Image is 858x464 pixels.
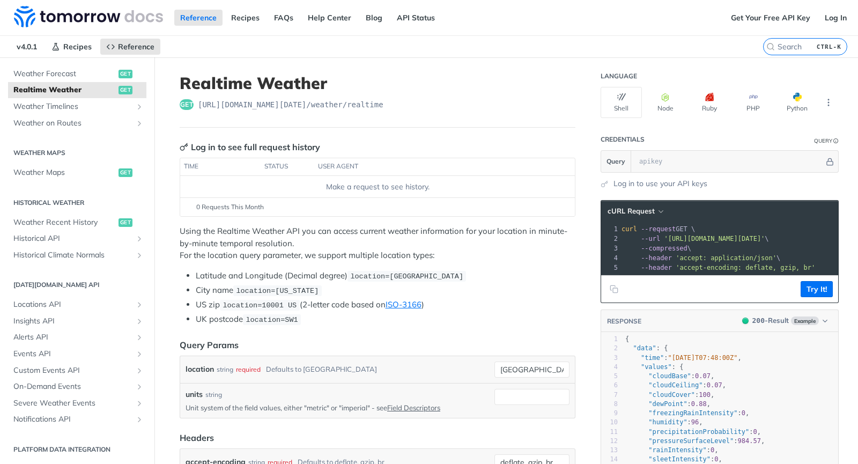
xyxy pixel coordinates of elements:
[625,437,765,445] span: : ,
[648,428,749,436] span: "precipitationProbability"
[180,225,575,262] p: Using the Realtime Weather API you can access current weather information for your location in mi...
[625,335,629,343] span: {
[13,217,116,228] span: Weather Recent History
[119,218,132,227] span: get
[8,363,146,379] a: Custom Events APIShow subpages for Custom Events API
[601,224,619,234] div: 1
[13,381,132,392] span: On-Demand Events
[601,344,618,353] div: 2
[601,87,642,118] button: Shell
[707,381,722,389] span: 0.07
[601,244,619,253] div: 3
[8,148,146,158] h2: Weather Maps
[648,400,687,408] span: "dewPoint"
[268,10,299,26] a: FAQs
[302,10,357,26] a: Help Center
[625,409,749,417] span: : ,
[725,10,816,26] a: Get Your Free API Key
[180,431,214,444] div: Headers
[8,198,146,208] h2: Historical Weather
[135,251,144,260] button: Show subpages for Historical Climate Normals
[613,178,707,189] a: Log in to use your API keys
[180,73,575,93] h1: Realtime Weather
[601,381,618,390] div: 6
[648,409,737,417] span: "freezingRainIntensity"
[641,254,672,262] span: --header
[601,409,618,418] div: 9
[13,101,132,112] span: Weather Timelines
[8,99,146,115] a: Weather TimelinesShow subpages for Weather Timelines
[601,335,618,344] div: 1
[46,39,98,55] a: Recipes
[13,118,132,129] span: Weather on Routes
[180,143,188,151] svg: Key
[648,446,706,454] span: "rainIntensity"
[648,391,695,399] span: "cloudCover"
[601,372,618,381] div: 5
[13,365,132,376] span: Custom Events API
[801,281,833,297] button: Try It!
[8,165,146,181] a: Weather Mapsget
[625,372,714,380] span: : ,
[8,247,146,263] a: Historical Climate NormalsShow subpages for Historical Climate Normals
[601,391,618,400] div: 7
[13,233,132,244] span: Historical API
[625,400,711,408] span: : ,
[814,137,839,145] div: QueryInformation
[676,254,776,262] span: 'accept: application/json'
[13,250,132,261] span: Historical Climate Normals
[391,10,441,26] a: API Status
[119,168,132,177] span: get
[648,418,687,426] span: "humidity"
[8,445,146,454] h2: Platform DATA integration
[8,231,146,247] a: Historical APIShow subpages for Historical API
[776,87,818,118] button: Python
[824,98,833,107] svg: More ellipsis
[641,264,672,271] span: --header
[608,207,655,216] span: cURL Request
[196,202,264,212] span: 0 Requests This Month
[8,297,146,313] a: Locations APIShow subpages for Locations API
[601,428,618,437] div: 11
[625,354,742,362] span: : ,
[601,455,618,464] div: 14
[691,400,707,408] span: 0.88
[689,87,730,118] button: Ruby
[645,87,686,118] button: Node
[791,316,819,325] span: Example
[601,234,619,244] div: 2
[641,235,660,242] span: --url
[742,409,745,417] span: 0
[8,66,146,82] a: Weather Forecastget
[135,399,144,408] button: Show subpages for Severe Weather Events
[8,280,146,290] h2: [DATE][DOMAIN_NAME] API
[622,245,691,252] span: \
[135,234,144,243] button: Show subpages for Historical API
[350,272,463,281] span: location=[GEOGRAPHIC_DATA]
[733,87,774,118] button: PHP
[648,437,734,445] span: "pressureSurfaceLevel"
[604,206,667,217] button: cURL Request
[601,446,618,455] div: 13
[13,167,116,178] span: Weather Maps
[180,99,194,110] span: get
[135,350,144,358] button: Show subpages for Events API
[217,362,233,377] div: string
[135,333,144,342] button: Show subpages for Alerts API
[699,391,711,399] span: 100
[186,389,203,400] label: units
[695,372,711,380] span: 0.07
[119,70,132,78] span: get
[196,270,575,282] li: Latitude and Longitude (Decimal degree)
[8,115,146,131] a: Weather on RoutesShow subpages for Weather on Routes
[668,354,738,362] span: "[DATE]T07:48:00Z"
[135,415,144,424] button: Show subpages for Notifications API
[246,316,298,324] span: location=SW1
[625,428,761,436] span: : ,
[648,372,691,380] span: "cloudBase"
[601,151,631,172] button: Query
[223,301,297,310] span: location=10001 US
[13,349,132,359] span: Events API
[236,287,319,295] span: location=[US_STATE]
[622,225,695,233] span: GET \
